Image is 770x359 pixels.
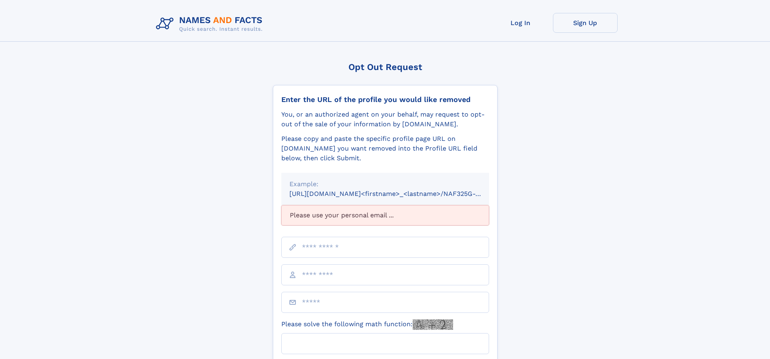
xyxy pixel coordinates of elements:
small: [URL][DOMAIN_NAME]<firstname>_<lastname>/NAF325G-xxxxxxxx [289,190,504,198]
div: Example: [289,179,481,189]
a: Sign Up [553,13,618,33]
a: Log In [488,13,553,33]
div: Opt Out Request [273,62,498,72]
div: You, or an authorized agent on your behalf, may request to opt-out of the sale of your informatio... [281,110,489,129]
img: Logo Names and Facts [153,13,269,35]
div: Please copy and paste the specific profile page URL on [DOMAIN_NAME] you want removed into the Pr... [281,134,489,163]
div: Enter the URL of the profile you would like removed [281,95,489,104]
label: Please solve the following math function: [281,319,453,330]
div: Please use your personal email ... [281,205,489,225]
